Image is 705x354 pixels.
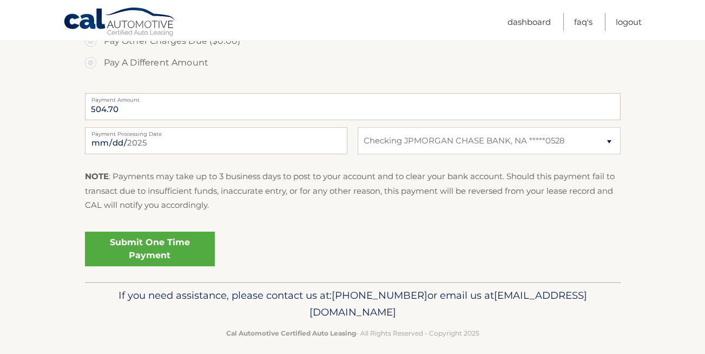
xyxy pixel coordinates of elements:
[332,289,427,301] span: [PHONE_NUMBER]
[574,13,592,31] a: FAQ's
[85,232,215,266] a: Submit One Time Payment
[85,30,621,52] label: Pay Other Charges Due ($0.00)
[616,13,642,31] a: Logout
[85,93,621,102] label: Payment Amount
[85,52,621,74] label: Pay A Different Amount
[92,287,614,322] p: If you need assistance, please contact us at: or email us at
[85,93,621,120] input: Payment Amount
[85,169,621,212] p: : Payments may take up to 3 business days to post to your account and to clear your bank account....
[85,127,347,136] label: Payment Processing Date
[85,127,347,154] input: Payment Date
[226,329,356,337] strong: Cal Automotive Certified Auto Leasing
[85,171,109,181] strong: NOTE
[508,13,551,31] a: Dashboard
[92,327,614,339] p: - All Rights Reserved - Copyright 2025
[63,7,177,38] a: Cal Automotive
